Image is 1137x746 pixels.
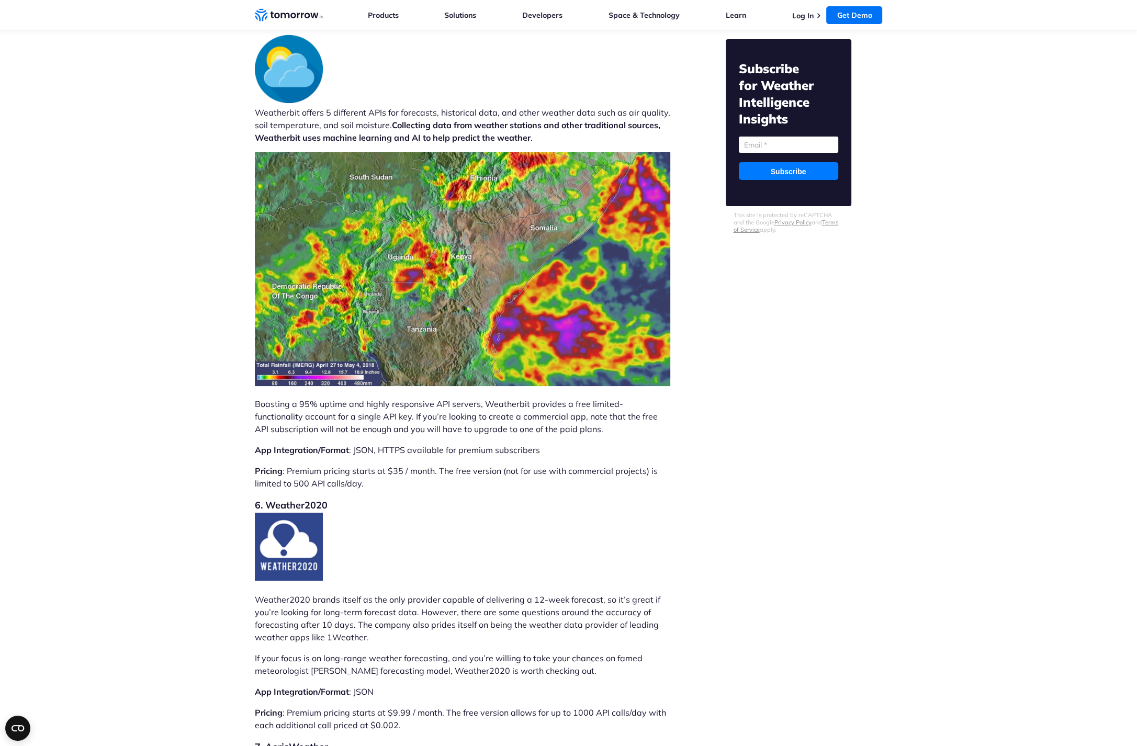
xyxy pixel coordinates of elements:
[522,10,562,20] a: Developers
[444,10,476,20] a: Solutions
[255,498,670,585] h2: 6. Weather2020
[255,7,323,23] a: Home link
[255,120,660,143] strong: Collecting data from weather stations and other traditional sources, Weatherbit uses machine lear...
[255,152,670,386] img: weatherbit map with heat signatures for rainfall
[255,398,670,435] p: Boasting a 95% uptime and highly responsive API servers, Weatherbit provides a free limited-funct...
[5,716,30,741] button: Open CMP widget
[774,219,812,226] a: Privacy Policy
[609,10,680,20] a: Space & Technology
[792,11,813,20] a: Log In
[255,444,670,456] p: : JSON, HTTPS available for premium subscribers
[255,466,283,476] strong: Pricing
[255,652,670,677] p: If your focus is on long-range weather forecasting, and you’re willing to take your chances on fa...
[255,593,670,643] p: Weather2020 brands itself as the only provider capable of delivering a 12-week forecast, so it’s ...
[255,513,323,581] img: weather2020 logo
[255,35,323,103] img: weatherbit logo
[726,10,746,20] a: Learn
[739,60,838,127] h2: Subscribe for Weather Intelligence Insights
[255,465,670,490] p: : Premium pricing starts at $35 / month. The free version (not for use with commercial projects) ...
[255,686,349,697] strong: App Integration/Format
[734,219,838,233] a: Terms of Service
[255,707,283,718] strong: Pricing
[826,6,882,24] a: Get Demo
[255,685,670,698] p: : JSON
[255,445,349,455] strong: App Integration/Format
[739,162,838,180] input: Subscribe
[255,706,670,731] p: : Premium pricing starts at $9.99 / month. The free version allows for up to 1000 API calls/day w...
[734,211,843,233] p: This site is protected by reCAPTCHA and the Google and apply.
[739,137,838,153] input: Email *
[255,35,670,144] p: Weatherbit offers 5 different APIs for forecasts, historical data, and other weather data such as...
[368,10,399,20] a: Products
